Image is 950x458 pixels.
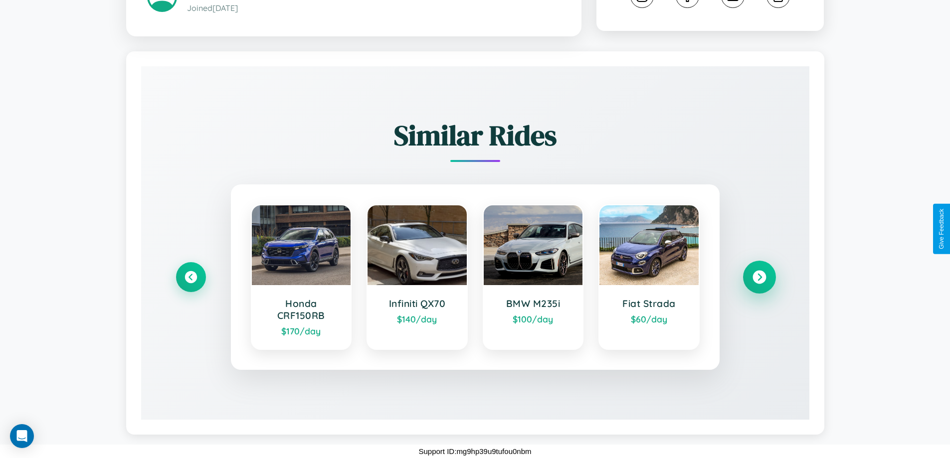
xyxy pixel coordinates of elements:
h3: Fiat Strada [609,298,689,309]
h3: BMW M235i [494,298,573,309]
div: $ 100 /day [494,313,573,324]
p: Joined [DATE] [187,1,561,15]
div: Give Feedback [938,209,945,249]
a: BMW M235i$100/day [483,204,584,350]
a: Infiniti QX70$140/day [367,204,468,350]
h3: Honda CRF150RB [262,298,341,321]
h3: Infiniti QX70 [378,298,457,309]
div: Open Intercom Messenger [10,424,34,448]
p: Support ID: mg9hp39u9tufou0nbm [419,445,532,458]
a: Fiat Strada$60/day [598,204,700,350]
h2: Similar Rides [176,116,774,154]
div: $ 60 /day [609,313,689,324]
div: $ 170 /day [262,325,341,336]
a: Honda CRF150RB$170/day [251,204,352,350]
div: $ 140 /day [378,313,457,324]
